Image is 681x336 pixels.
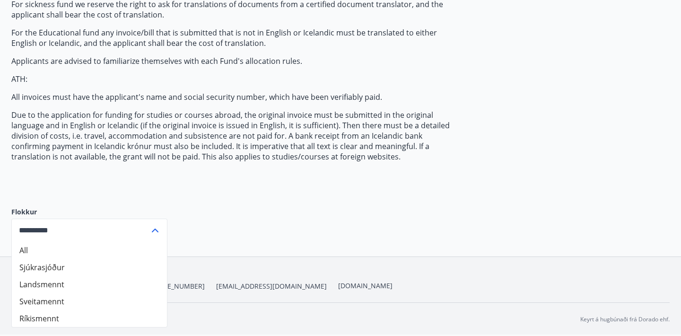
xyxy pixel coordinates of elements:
[12,242,167,259] li: All
[216,282,327,291] span: [EMAIL_ADDRESS][DOMAIN_NAME]
[11,27,458,48] p: For the Educational fund any invoice/bill that is submitted that is not in English or Icelandic m...
[12,259,167,276] li: Sjúkrasjóður
[12,310,167,327] li: Ríkismennt
[11,110,458,162] p: Due to the application for funding for studies or courses abroad, the original invoice must be su...
[12,276,167,293] li: Landsmennt
[11,207,167,217] label: Flokkur
[11,74,458,84] p: ATH:
[580,315,670,324] p: Keyrt á hugbúnaði frá Dorado ehf.
[11,56,458,66] p: Applicants are advised to familiarize themselves with each Fund's allocation rules.
[146,282,205,291] span: [PHONE_NUMBER]
[12,293,167,310] li: Sveitamennt
[338,281,393,290] a: [DOMAIN_NAME]
[11,92,458,102] p: All invoices must have the applicant's name and social security number, which have been verifiabl...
